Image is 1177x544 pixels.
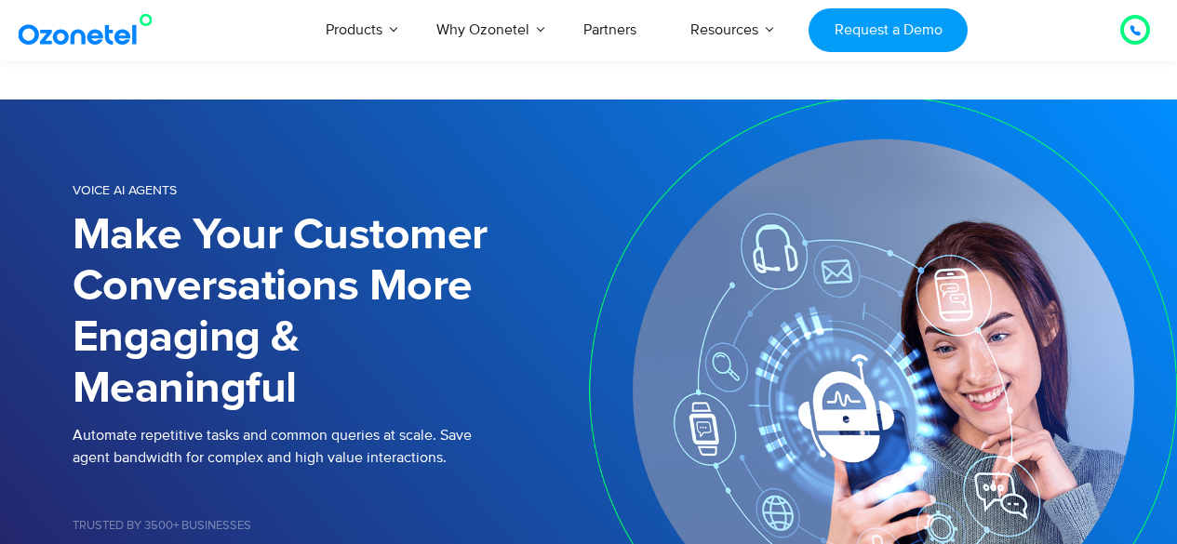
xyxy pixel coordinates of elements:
[73,182,177,198] span: Voice AI Agents
[73,424,589,469] p: Automate repetitive tasks and common queries at scale. Save agent bandwidth for complex and high ...
[809,8,968,52] a: Request a Demo
[73,210,589,415] h1: Make Your Customer Conversations More Engaging & Meaningful
[73,520,589,532] h5: Trusted by 3500+ Businesses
